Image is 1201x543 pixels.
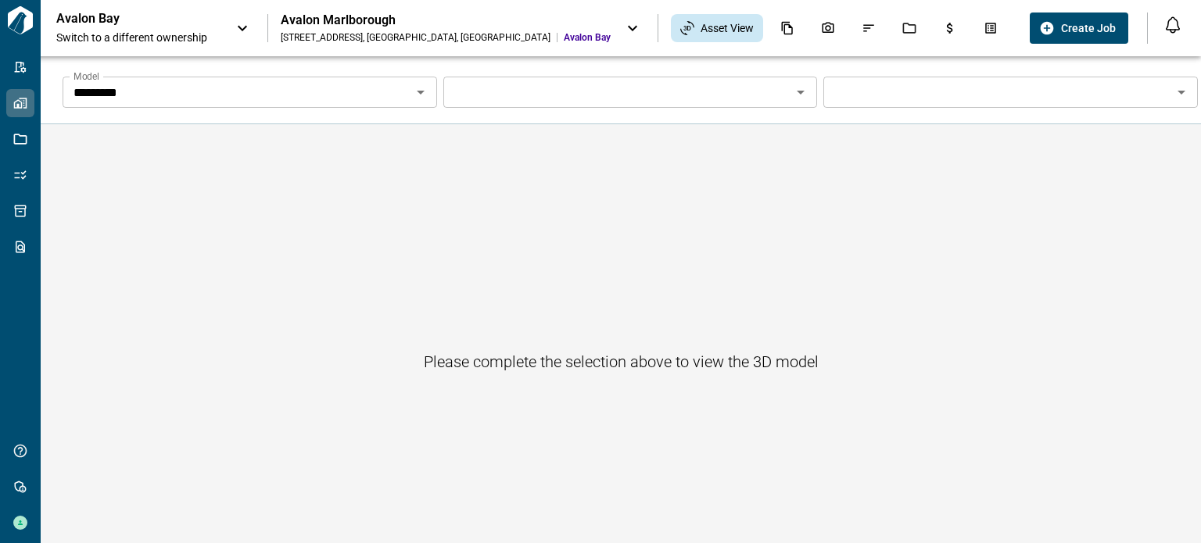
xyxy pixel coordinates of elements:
button: Open [790,81,812,103]
label: Model [73,70,99,83]
div: Jobs [893,15,926,41]
button: Create Job [1030,13,1128,44]
div: Takeoff Center [974,15,1007,41]
div: Issues & Info [852,15,885,41]
button: Open [410,81,432,103]
div: [STREET_ADDRESS] , [GEOGRAPHIC_DATA] , [GEOGRAPHIC_DATA] [281,31,550,44]
div: Asset View [671,14,763,42]
div: Documents [771,15,804,41]
div: Budgets [934,15,966,41]
span: Create Job [1061,20,1116,36]
button: Open [1171,81,1192,103]
div: Avalon Marlborough [281,13,611,28]
div: Photos [812,15,844,41]
span: Switch to a different ownership [56,30,220,45]
span: Avalon Bay [564,31,611,44]
h6: Please complete the selection above to view the 3D model [424,349,819,374]
span: Asset View [701,20,754,36]
button: Open notification feed [1160,13,1185,38]
p: Avalon Bay [56,11,197,27]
